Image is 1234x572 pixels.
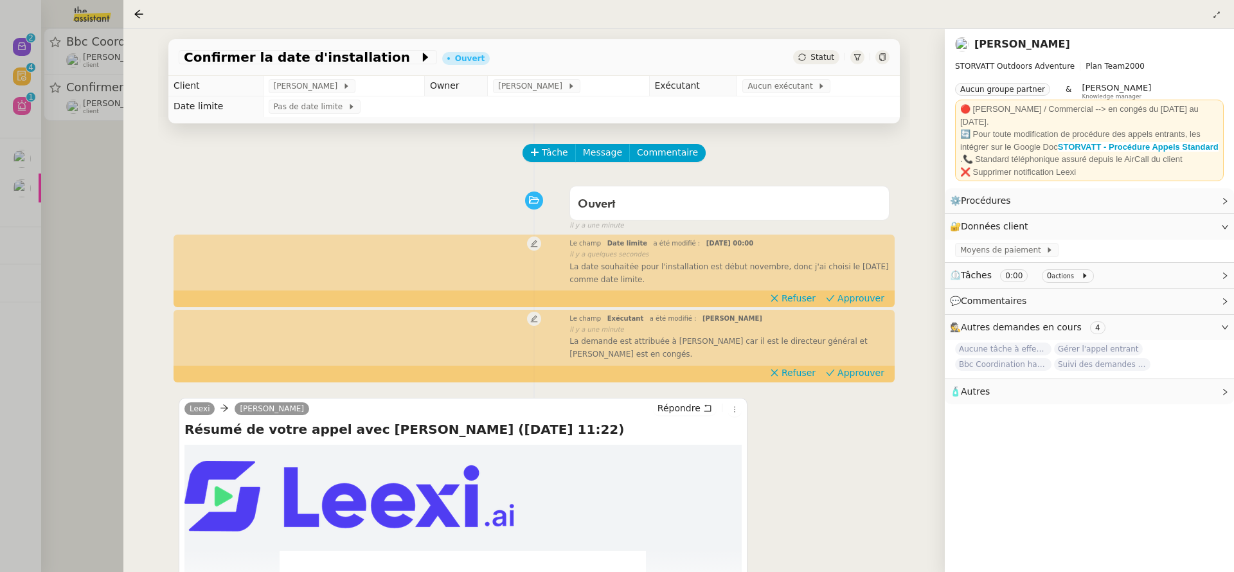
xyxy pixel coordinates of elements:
span: STORVATT Outdoors Adventure [955,62,1075,71]
span: Approuver [837,292,884,305]
span: Statut [810,53,834,62]
nz-tag: Aucun groupe partner [955,83,1050,96]
div: ⏲️Tâches 0:00 0actions [945,263,1234,288]
span: il y a une minute [569,325,623,335]
div: ❌ Supprimer notification Leexi [960,166,1219,179]
span: Autres demandes en cours [961,322,1082,332]
button: Approuver [821,291,890,305]
span: Date limite [607,240,647,247]
span: Autres [961,386,990,397]
td: Date limite [168,96,263,117]
span: 🔐 [950,219,1033,234]
td: Exécutant [649,76,737,96]
button: Répondre [653,401,717,415]
a: STORVATT - Procédure Appels Standard [1058,142,1219,152]
span: a été modifié : [650,315,697,322]
span: Répondre [657,402,701,415]
span: [DATE] 00:00 [706,240,753,247]
span: Exécutant [607,315,644,322]
app-user-label: Knowledge manager [1082,83,1151,100]
div: 🔐Données client [945,214,1234,239]
span: il y a une minute [569,220,623,231]
button: Tâche [523,144,576,162]
span: ⏲️ [950,270,1099,280]
span: Refuser [782,366,816,379]
button: Approuver [821,366,890,380]
span: [PERSON_NAME] [1082,83,1151,93]
img: users%2FRcIDm4Xn1TPHYwgLThSv8RQYtaM2%2Favatar%2F95761f7a-40c3-4bb5-878d-fe785e6f95b2 [955,37,969,51]
span: La date souhaitée pour l'installation est début novembre, donc j'ai choisi le [DATE] comme date l... [569,262,888,284]
td: Client [168,76,263,96]
span: a été modifié : [654,240,701,247]
button: Refuser [765,366,821,380]
button: Message [575,144,630,162]
span: 💬 [950,296,1032,306]
span: Ouvert [578,199,616,210]
button: Refuser [765,291,821,305]
nz-tag: 4 [1090,321,1105,334]
span: Knowledge manager [1082,93,1141,100]
span: [PERSON_NAME] [702,315,762,322]
span: Aucun exécutant [747,80,818,93]
span: 2000 [1125,62,1145,71]
div: .📞 Standard téléphonique assuré depuis le AirCall du client [960,153,1219,166]
span: Procédures [961,195,1011,206]
span: & [1066,83,1071,100]
button: Commentaire [629,144,706,162]
span: La demande est attribuée à [PERSON_NAME] car il est le directeur général et [PERSON_NAME] est en ... [569,337,867,359]
img: leexi_mail_200dpi.png [184,461,514,532]
span: 🕵️ [950,322,1111,332]
h4: Résumé de votre appel avec [PERSON_NAME] ([DATE] 11:22) [184,420,742,438]
span: Refuser [782,292,816,305]
span: [PERSON_NAME] [274,80,343,93]
span: Tâche [542,145,568,160]
span: Aucune tâche à effectuer [955,343,1051,355]
span: Commentaire [637,145,698,160]
div: Ouvert [455,55,485,62]
span: Bbc Coordination has submitted a new ticket [955,358,1051,371]
span: Leexi [190,404,210,413]
span: ⚙️ [950,193,1017,208]
span: Données client [961,221,1028,231]
div: 🧴Autres [945,379,1234,404]
td: Owner [424,76,487,96]
div: 🕵️Autres demandes en cours 4 [945,315,1234,340]
span: Le champ [569,240,601,247]
span: Message [583,145,622,160]
span: Gérer l'appel entrant [1054,343,1143,355]
div: 🔄 Pour toute modification de procédure des appels entrants, les intégrer sur le Google Doc [960,128,1219,153]
small: actions [1051,273,1074,280]
span: 0 [1047,271,1052,280]
nz-tag: 0:00 [1000,269,1028,282]
div: ⚙️Procédures [945,188,1234,213]
span: Suivi des demandes / procédures en cours Storvatt - Client [PERSON_NAME] Jeandet [1054,358,1150,371]
span: il y a quelques secondes [569,249,648,260]
span: 🧴 [950,386,990,397]
span: Plan Team [1086,62,1125,71]
span: [PERSON_NAME] [240,404,304,413]
span: [PERSON_NAME] [498,80,567,93]
span: Confirmer la date d'installation [184,51,419,64]
div: 🔴 [PERSON_NAME] / Commercial --> en congés du [DATE] au [DATE]. [960,103,1219,128]
div: 💬Commentaires [945,289,1234,314]
span: Commentaires [961,296,1026,306]
span: Tâches [961,270,992,280]
span: Le champ [569,315,601,322]
span: Approuver [837,366,884,379]
a: [PERSON_NAME] [974,38,1070,50]
span: Moyens de paiement [960,244,1046,256]
span: Pas de date limite [274,100,348,113]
